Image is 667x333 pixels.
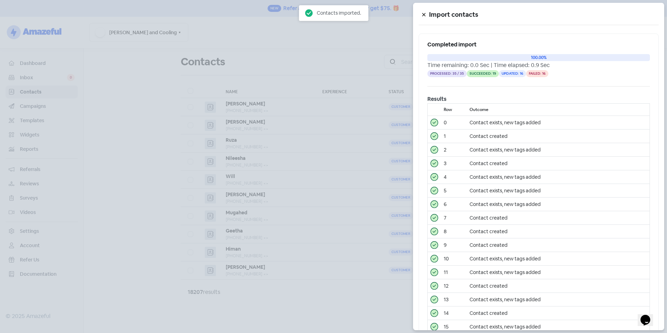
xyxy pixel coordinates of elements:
span: Succeeded: 19 [467,70,499,77]
td: 4 [441,170,467,184]
h5: Import contacts [429,9,659,20]
th: Row [441,104,467,116]
td: Contact exists, new tags added [467,143,650,157]
td: Contact exists, new tags added [467,184,650,198]
td: Contact exists, new tags added [467,293,650,306]
td: 8 [441,225,467,238]
div: 100.00% [427,54,650,61]
td: 10 [441,252,467,266]
div: Contacts imported. [317,9,361,17]
td: 6 [441,198,467,211]
iframe: chat widget [638,305,660,326]
td: Contact created [467,211,650,225]
td: 11 [441,266,467,279]
td: 0 [441,116,467,129]
td: Contact exists, new tags added [467,116,650,129]
td: 9 [441,238,467,252]
td: Contact created [467,225,650,238]
td: 14 [441,306,467,320]
td: Contact created [467,279,650,293]
td: Contact created [467,306,650,320]
td: 12 [441,279,467,293]
td: Contact created [467,129,650,143]
td: 7 [441,211,467,225]
div: Time remaining: 0.0 Sec | Time elapsed: 0.9 Sec [427,61,650,69]
td: Contact created [467,157,650,170]
td: Contact exists, new tags added [467,198,650,211]
td: 13 [441,293,467,306]
td: Contact created [467,238,650,252]
td: Contact exists, new tags added [467,252,650,266]
span: Updated: 16 [499,70,526,77]
span: Failed: 16 [526,70,548,77]
span: Processed: 35 / 35 [427,70,467,77]
b: Results [427,95,447,103]
td: 3 [441,157,467,170]
th: Outcome [467,104,650,116]
td: 2 [441,143,467,157]
td: 5 [441,184,467,198]
td: Contact exists, new tags added [467,266,650,279]
td: Contact exists, new tags added [467,170,650,184]
td: 1 [441,129,467,143]
span: Completed import [427,41,477,48]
